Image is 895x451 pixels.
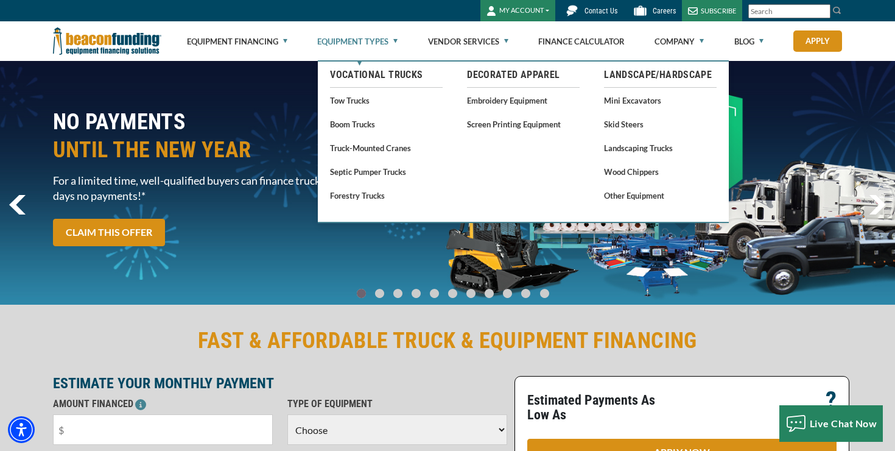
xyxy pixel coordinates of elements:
[446,288,460,299] a: Go To Slide 5
[818,7,827,16] a: Clear search text
[810,417,877,429] span: Live Chat Now
[53,376,507,391] p: ESTIMATE YOUR MONTHLY PAYMENT
[187,22,287,61] a: Equipment Financing
[467,93,580,108] a: Embroidery Equipment
[793,30,842,52] a: Apply
[584,7,617,15] span: Contact Us
[53,327,842,355] h2: FAST & AFFORDABLE TRUCK & EQUIPMENT FINANCING
[330,140,443,155] a: Truck-Mounted Cranes
[869,195,886,215] img: Right Navigator
[330,93,443,108] a: Tow Trucks
[330,188,443,203] a: Forestry Trucks
[330,68,443,82] a: Vocational Trucks
[779,405,883,442] button: Live Chat Now
[467,68,580,82] a: Decorated Apparel
[734,22,763,61] a: Blog
[373,288,387,299] a: Go To Slide 1
[427,288,442,299] a: Go To Slide 4
[317,22,398,61] a: Equipment Types
[604,188,717,203] a: Other Equipment
[604,140,717,155] a: Landscaping Trucks
[53,108,440,164] h2: NO PAYMENTS
[9,195,26,215] a: previous
[538,22,625,61] a: Finance Calculator
[604,68,717,82] a: Landscape/Hardscape
[519,288,533,299] a: Go To Slide 9
[832,5,842,15] img: Search
[537,288,552,299] a: Go To Slide 10
[869,195,886,215] a: next
[53,21,161,61] img: Beacon Funding Corporation logo
[467,116,580,132] a: Screen Printing Equipment
[354,288,369,299] a: Go To Slide 0
[826,393,837,408] p: ?
[53,173,440,204] span: For a limited time, well-qualified buyers can finance trucks and equipment with 90-days no paymen...
[604,116,717,132] a: Skid Steers
[527,393,675,422] p: Estimated Payments As Low As
[53,136,440,164] span: UNTIL THE NEW YEAR
[9,195,26,215] img: Left Navigator
[464,288,479,299] a: Go To Slide 6
[53,414,273,445] input: $
[330,164,443,179] a: Septic Pumper Trucks
[500,288,515,299] a: Go To Slide 8
[748,4,830,18] input: Search
[655,22,704,61] a: Company
[53,397,273,411] p: AMOUNT FINANCED
[604,164,717,179] a: Wood Chippers
[391,288,405,299] a: Go To Slide 2
[330,116,443,132] a: Boom Trucks
[653,7,676,15] span: Careers
[604,93,717,108] a: Mini Excavators
[53,219,165,246] a: CLAIM THIS OFFER
[482,288,497,299] a: Go To Slide 7
[287,397,507,411] p: TYPE OF EQUIPMENT
[409,288,424,299] a: Go To Slide 3
[428,22,508,61] a: Vendor Services
[8,416,35,443] div: Accessibility Menu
